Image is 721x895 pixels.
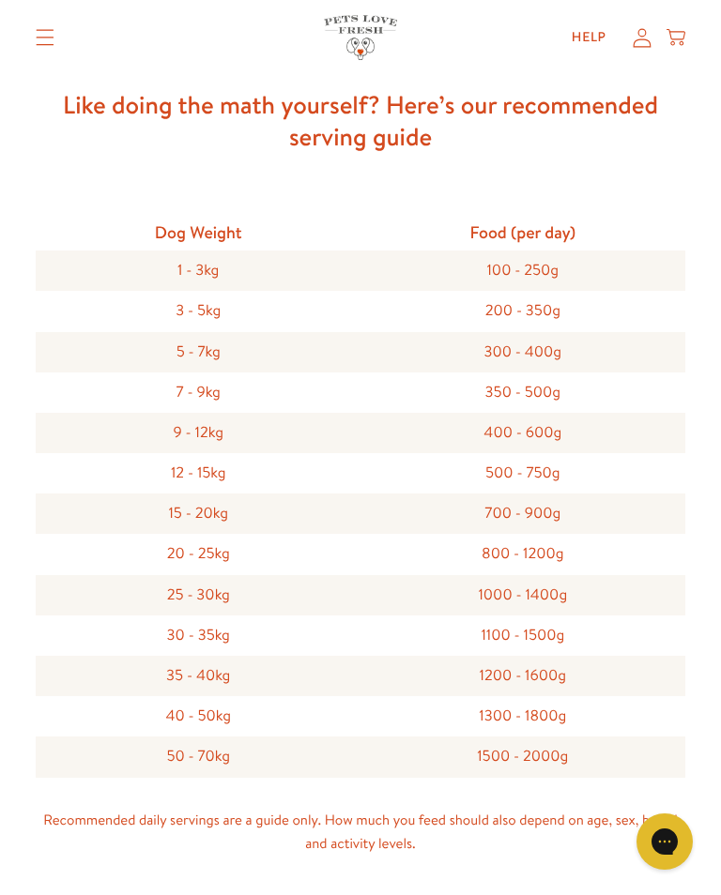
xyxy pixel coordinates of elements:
[360,291,685,331] div: 200 - 350g
[21,14,69,61] summary: Translation missing: en.sections.header.menu
[36,214,360,250] div: Dog Weight
[36,372,360,413] div: 7 - 9kg
[627,807,702,876] iframe: Gorgias live chat messenger
[360,575,685,615] div: 1000 - 1400g
[360,332,685,372] div: 300 - 400g
[324,15,397,59] img: Pets Love Fresh
[360,615,685,656] div: 1100 - 1500g
[36,291,360,331] div: 3 - 5kg
[360,453,685,493] div: 500 - 750g
[36,696,360,736] div: 40 - 50kg
[60,89,661,154] h3: Like doing the math yourself? Here’s our recommended serving guide
[36,413,360,453] div: 9 - 12kg
[360,214,685,250] div: Food (per day)
[36,575,360,615] div: 25 - 30kg
[360,413,685,453] div: 400 - 600g
[360,372,685,413] div: 350 - 500g
[36,332,360,372] div: 5 - 7kg
[36,736,360,777] div: 50 - 70kg
[36,453,360,493] div: 12 - 15kg
[360,493,685,534] div: 700 - 900g
[36,534,360,574] div: 20 - 25kg
[360,696,685,736] div: 1300 - 1800g
[360,250,685,291] div: 100 - 250g
[36,615,360,656] div: 30 - 35kg
[360,736,685,777] div: 1500 - 2000g
[360,534,685,574] div: 800 - 1200g
[36,493,360,534] div: 15 - 20kg
[36,808,684,856] p: Recommended daily servings are a guide only. How much you feed should also depend on age, sex, br...
[557,19,621,56] a: Help
[360,656,685,696] div: 1200 - 1600g
[36,656,360,696] div: 35 - 40kg
[36,250,360,291] div: 1 - 3kg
